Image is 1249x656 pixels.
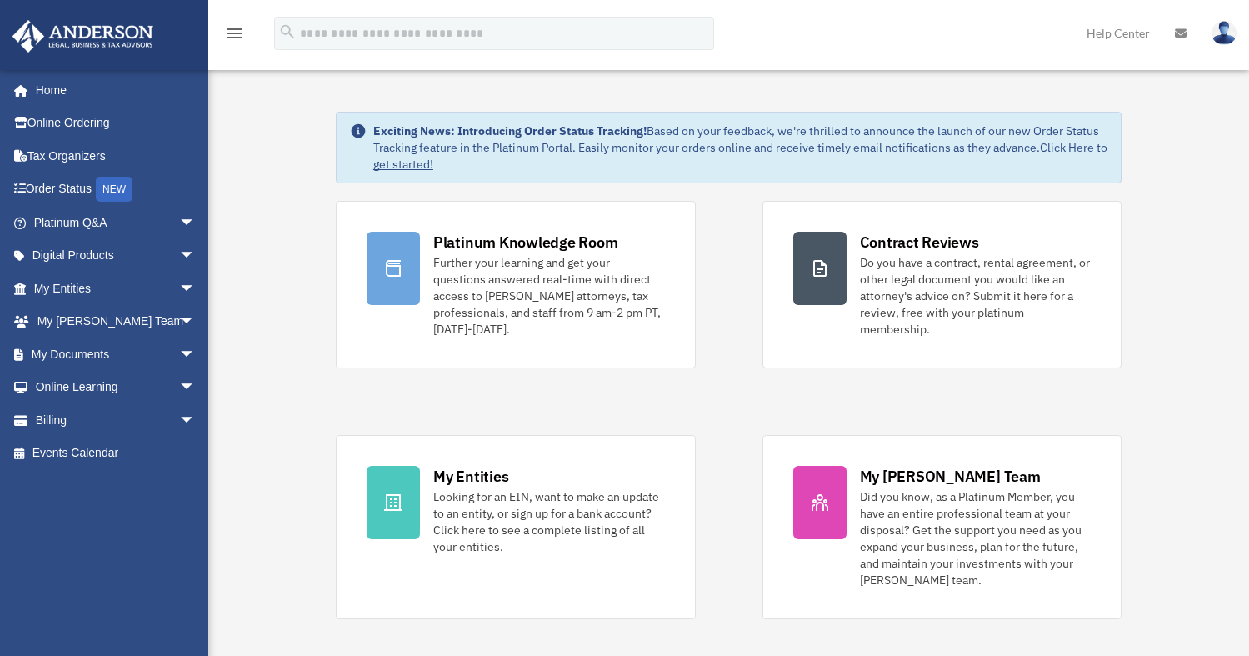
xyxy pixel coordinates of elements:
[336,201,696,368] a: Platinum Knowledge Room Further your learning and get your questions answered real-time with dire...
[12,272,221,305] a: My Entitiesarrow_drop_down
[860,466,1041,487] div: My [PERSON_NAME] Team
[860,254,1092,338] div: Do you have a contract, rental agreement, or other legal document you would like an attorney's ad...
[336,435,696,619] a: My Entities Looking for an EIN, want to make an update to an entity, or sign up for a bank accoun...
[860,232,979,253] div: Contract Reviews
[179,272,212,306] span: arrow_drop_down
[373,123,1107,173] div: Based on your feedback, we're thrilled to announce the launch of our new Order Status Tracking fe...
[225,29,245,43] a: menu
[225,23,245,43] i: menu
[860,488,1092,588] div: Did you know, as a Platinum Member, you have an entire professional team at your disposal? Get th...
[373,140,1107,172] a: Click Here to get started!
[12,305,221,338] a: My [PERSON_NAME] Teamarrow_drop_down
[179,239,212,273] span: arrow_drop_down
[179,206,212,240] span: arrow_drop_down
[179,305,212,339] span: arrow_drop_down
[179,403,212,438] span: arrow_drop_down
[278,23,297,41] i: search
[12,239,221,273] a: Digital Productsarrow_drop_down
[12,437,221,470] a: Events Calendar
[12,403,221,437] a: Billingarrow_drop_down
[12,371,221,404] a: Online Learningarrow_drop_down
[433,254,665,338] div: Further your learning and get your questions answered real-time with direct access to [PERSON_NAM...
[433,466,508,487] div: My Entities
[762,435,1122,619] a: My [PERSON_NAME] Team Did you know, as a Platinum Member, you have an entire professional team at...
[762,201,1122,368] a: Contract Reviews Do you have a contract, rental agreement, or other legal document you would like...
[12,139,221,173] a: Tax Organizers
[12,73,212,107] a: Home
[12,173,221,207] a: Order StatusNEW
[96,177,132,202] div: NEW
[373,123,647,138] strong: Exciting News: Introducing Order Status Tracking!
[7,20,158,53] img: Anderson Advisors Platinum Portal
[12,338,221,371] a: My Documentsarrow_drop_down
[179,371,212,405] span: arrow_drop_down
[1212,21,1237,45] img: User Pic
[12,206,221,239] a: Platinum Q&Aarrow_drop_down
[12,107,221,140] a: Online Ordering
[433,232,618,253] div: Platinum Knowledge Room
[179,338,212,372] span: arrow_drop_down
[433,488,665,555] div: Looking for an EIN, want to make an update to an entity, or sign up for a bank account? Click her...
